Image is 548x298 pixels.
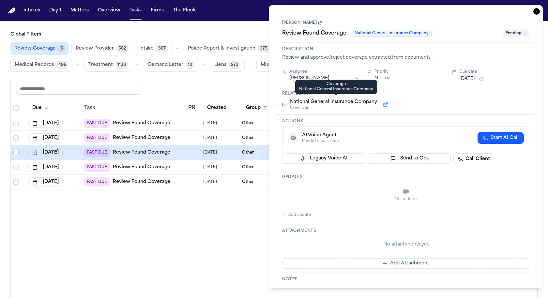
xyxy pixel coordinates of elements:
span: 273 [229,61,240,69]
a: Call Client [453,153,494,165]
button: Matters [68,5,91,16]
button: Overview [95,5,123,16]
div: AI Voice Agent [302,132,340,139]
div: Priority [374,69,445,74]
button: The Flock [170,5,198,16]
button: Tasks [127,5,144,16]
span: Miscellaneous [261,62,294,68]
button: Add Attachment [282,258,529,269]
button: Medical Records496 [10,58,72,72]
span: 5 [58,45,65,52]
div: Due date [459,69,529,74]
h3: Description [282,47,529,52]
button: Review Coverage5 [10,42,69,55]
h3: Actions [282,119,529,124]
a: [PERSON_NAME] [282,20,322,25]
span: Treatment [88,62,113,68]
span: Demand Letter [148,62,183,68]
h3: Attachments [282,228,529,233]
span: 10 [186,61,194,69]
span: 375 [258,45,269,52]
button: [DATE] [459,76,475,82]
span: Police Report & Investigation [188,45,255,52]
button: Snooze task [478,75,485,83]
button: Liens273 [210,58,245,72]
span: 🤖 [290,135,296,141]
div: National General Insurance Company [299,87,373,92]
div: Coverage [299,82,373,87]
span: Pending [503,29,529,37]
button: Review Provider582 [71,42,132,55]
span: 567 [156,45,168,52]
button: Send to Ops [368,153,451,164]
button: Day 1 [47,5,64,16]
button: Police Report & Investigation375 [184,42,274,55]
div: Assignee [289,69,359,74]
div: No attachments yet [282,241,529,248]
button: Firms [148,5,166,16]
span: 582 [116,45,128,52]
button: Add update [282,211,311,219]
span: Intake [139,45,154,52]
button: [DATE] [28,177,63,186]
h3: Notes [282,277,529,282]
button: Treatment1133 [84,58,132,72]
span: Coverage [290,105,377,111]
span: 1133 [115,61,128,69]
span: Medical Records [15,62,54,68]
span: Liens [214,62,226,68]
button: Miscellaneous205 [256,58,312,72]
span: Review Provider [76,45,114,52]
img: Finch Logo [8,7,16,14]
h1: Review Found Coverage [280,28,349,38]
button: Intakes [21,5,43,16]
div: No updates [282,197,529,202]
span: National General Insurance Company [352,30,432,37]
span: Start AI Call [491,135,519,141]
div: Review and approve/reject coverage extracted from documents [282,54,529,61]
span: 496 [56,61,68,69]
h3: Related to [282,91,529,96]
h3: Updates [282,174,529,180]
a: Home [8,7,16,14]
button: Legacy Voice AI [282,153,365,164]
button: Normal [374,75,391,82]
div: Ready to make calls [302,139,340,144]
span: Review Coverage [14,45,56,52]
h3: Global Filters [10,31,538,38]
button: Intake567 [135,42,172,55]
button: Demand Letter10 [144,58,198,72]
button: Start AI Call [478,132,524,144]
span: National General Insurance Company [290,99,377,105]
